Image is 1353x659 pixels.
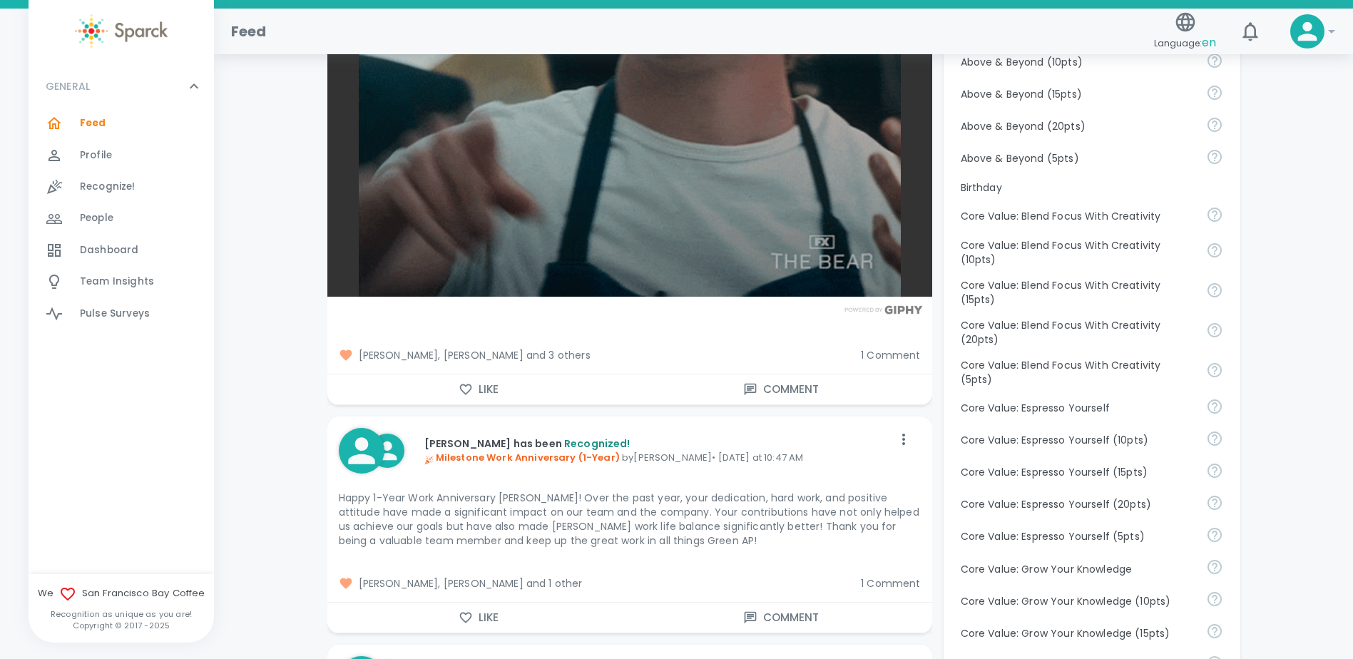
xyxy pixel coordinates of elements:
[80,211,113,225] span: People
[1206,206,1223,223] svg: Achieve goals today and innovate for tomorrow
[961,358,1195,387] p: Core Value: Blend Focus With Creativity (5pts)
[1206,322,1223,339] svg: Achieve goals today and innovate for tomorrow
[1206,494,1223,511] svg: Share your voice and your ideas
[75,14,168,48] img: Sparck logo
[1202,34,1216,51] span: en
[29,171,214,203] a: Recognize!
[1206,362,1223,379] svg: Achieve goals today and innovate for tomorrow
[1154,34,1216,53] span: Language:
[29,203,214,234] a: People
[29,620,214,631] p: Copyright © 2017 - 2025
[339,491,921,548] p: Happy 1-Year Work Anniversary [PERSON_NAME]! Over the past year, your dedication, hard work, and ...
[1206,116,1223,133] svg: For going above and beyond!
[29,108,214,335] div: GENERAL
[80,307,150,321] span: Pulse Surveys
[80,116,106,131] span: Feed
[29,140,214,171] a: Profile
[231,20,267,43] h1: Feed
[339,348,850,362] span: [PERSON_NAME], [PERSON_NAME] and 3 others
[1206,148,1223,165] svg: For going above and beyond!
[80,275,154,289] span: Team Insights
[1206,526,1223,543] svg: Share your voice and your ideas
[961,209,1195,223] p: Core Value: Blend Focus With Creativity
[1206,52,1223,69] svg: For going above and beyond!
[1206,558,1223,576] svg: Follow your curiosity and learn together
[29,586,214,603] span: We San Francisco Bay Coffee
[961,433,1195,447] p: Core Value: Espresso Yourself (10pts)
[80,148,112,163] span: Profile
[861,576,920,591] span: 1 Comment
[961,87,1195,101] p: Above & Beyond (15pts)
[961,278,1195,307] p: Core Value: Blend Focus With Creativity (15pts)
[29,14,214,48] a: Sparck logo
[80,180,136,194] span: Recognize!
[1206,84,1223,101] svg: For going above and beyond!
[29,608,214,620] p: Recognition as unique as you are!
[961,55,1195,69] p: Above & Beyond (10pts)
[424,436,892,451] p: [PERSON_NAME] has been
[961,529,1195,543] p: Core Value: Espresso Yourself (5pts)
[46,79,90,93] p: GENERAL
[961,626,1195,640] p: Core Value: Grow Your Knowledge (15pts)
[1206,430,1223,447] svg: Share your voice and your ideas
[1206,623,1223,640] svg: Follow your curiosity and learn together
[961,594,1195,608] p: Core Value: Grow Your Knowledge (10pts)
[961,465,1195,479] p: Core Value: Espresso Yourself (15pts)
[1206,591,1223,608] svg: Follow your curiosity and learn together
[1206,462,1223,479] svg: Share your voice and your ideas
[961,119,1195,133] p: Above & Beyond (20pts)
[424,451,620,464] span: Milestone Work Anniversary (1-Year)
[961,318,1195,347] p: Core Value: Blend Focus With Creativity (20pts)
[961,401,1195,415] p: Core Value: Espresso Yourself
[29,266,214,297] a: Team Insights
[861,348,920,362] span: 1 Comment
[564,436,630,451] span: Recognized!
[80,243,138,257] span: Dashboard
[1206,242,1223,259] svg: Achieve goals today and innovate for tomorrow
[961,151,1195,165] p: Above & Beyond (5pts)
[961,180,1223,195] p: Birthday
[327,374,630,404] button: Like
[339,576,850,591] span: [PERSON_NAME], [PERSON_NAME] and 1 other
[29,65,214,108] div: GENERAL
[1206,282,1223,299] svg: Achieve goals today and innovate for tomorrow
[961,238,1195,267] p: Core Value: Blend Focus With Creativity (10pts)
[29,235,214,266] a: Dashboard
[29,298,214,329] a: Pulse Surveys
[961,497,1195,511] p: Core Value: Espresso Yourself (20pts)
[841,305,926,315] img: Powered by GIPHY
[1148,6,1222,57] button: Language:en
[630,603,932,633] button: Comment
[327,603,630,633] button: Like
[424,451,892,465] p: by [PERSON_NAME] • [DATE] at 10:47 AM
[630,374,932,404] button: Comment
[961,562,1195,576] p: Core Value: Grow Your Knowledge
[1206,398,1223,415] svg: Share your voice and your ideas
[29,108,214,139] a: Feed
